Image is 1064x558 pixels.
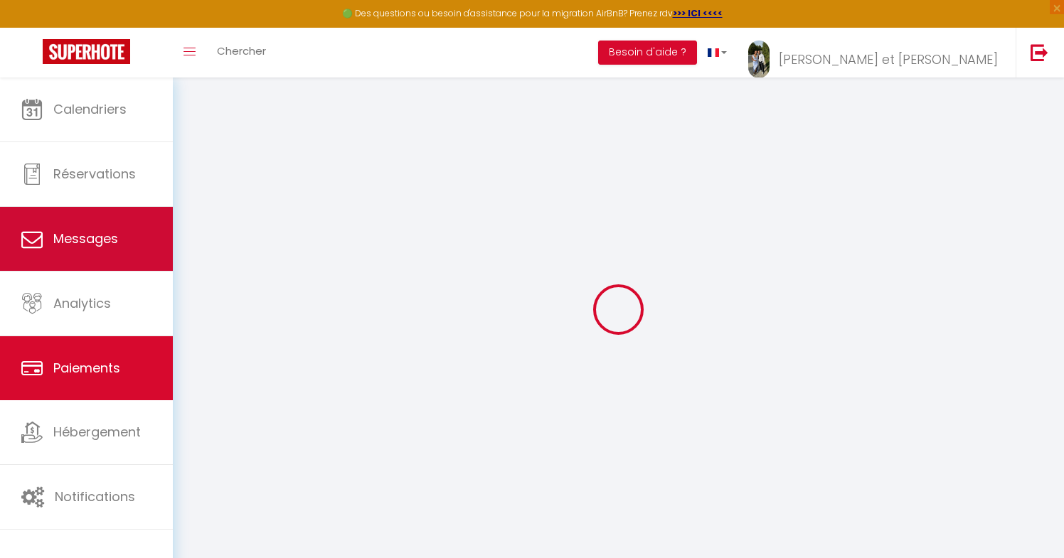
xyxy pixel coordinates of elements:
span: [PERSON_NAME] et [PERSON_NAME] [779,50,998,68]
span: Chercher [217,43,266,58]
span: Paiements [53,359,120,377]
img: Super Booking [43,39,130,64]
span: Hébergement [53,423,141,441]
span: Calendriers [53,100,127,118]
span: Réservations [53,165,136,183]
a: ... [PERSON_NAME] et [PERSON_NAME] [738,28,1016,77]
span: Notifications [55,488,135,505]
a: >>> ICI <<<< [673,7,723,19]
span: Messages [53,230,118,247]
span: Analytics [53,294,111,312]
a: Chercher [206,28,277,77]
button: Besoin d'aide ? [598,41,697,65]
img: logout [1031,43,1048,61]
img: ... [748,41,770,78]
